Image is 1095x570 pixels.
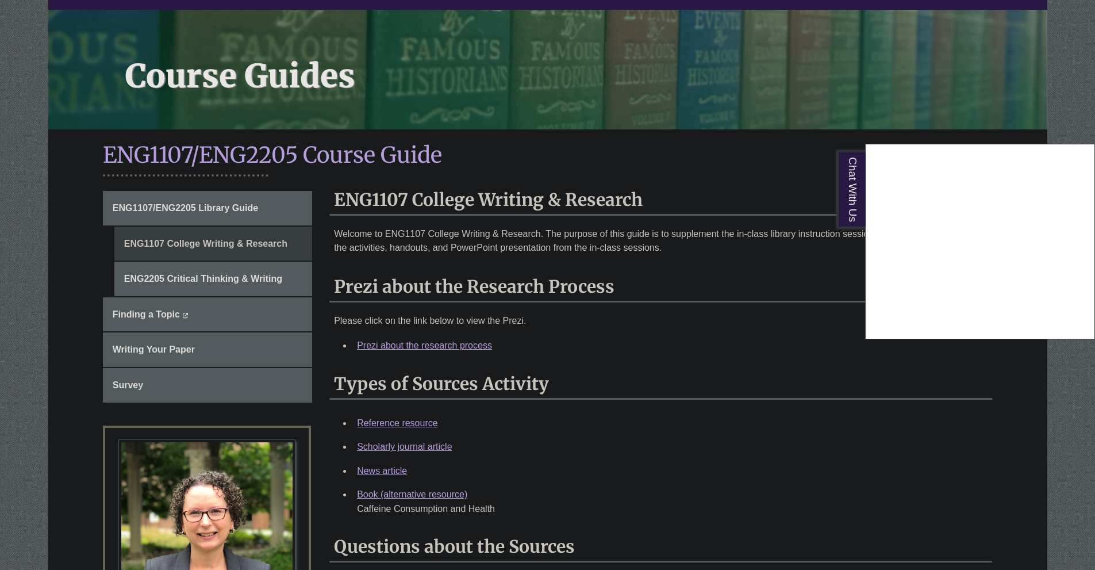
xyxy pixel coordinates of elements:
[865,144,1095,339] div: Chat With Us
[329,369,992,400] h2: Types of Sources Activity
[113,380,143,390] span: Survey
[334,227,988,255] p: Welcome to ENG1107 College Writing & Research. The purpose of this guide is to supplement the in-...
[103,368,312,403] a: Survey
[113,309,180,319] span: Finding a Topic
[329,185,992,216] h2: ENG1107 College Writing & Research
[103,297,312,332] a: Finding a Topic
[113,203,258,213] span: ENG1107/ENG2205 Library Guide
[114,262,312,296] a: ENG2205 Critical Thinking & Writing
[357,418,438,428] a: Reference resource
[329,532,992,563] h2: Questions about the Sources
[329,272,992,303] h2: Prezi about the Research Process
[357,341,492,350] a: Prezi about the research process
[103,332,312,367] a: Writing Your Paper
[113,10,1047,114] h1: Course Guides
[334,314,988,328] p: Please click on the link below to view the Prezi.
[866,144,1094,339] iframe: To enrich screen reader interactions, please activate Accessibility in Grammarly extension settings
[357,502,983,516] div: Caffeine Consumption and Health
[103,191,312,225] a: ENG1107/ENG2205 Library Guide
[103,191,312,403] div: Guide Page Menu
[48,10,1047,129] a: Course Guides
[357,466,407,476] a: News article
[114,227,312,261] a: ENG1107 College Writing & Research
[836,150,866,229] a: Chat With Us
[357,489,467,499] a: Book (alternative resource)
[182,313,189,318] i: This link opens in a new window
[103,141,993,171] h1: ENG1107/ENG2205 Course Guide
[113,345,195,354] span: Writing Your Paper
[357,442,452,452] a: Scholarly journal article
